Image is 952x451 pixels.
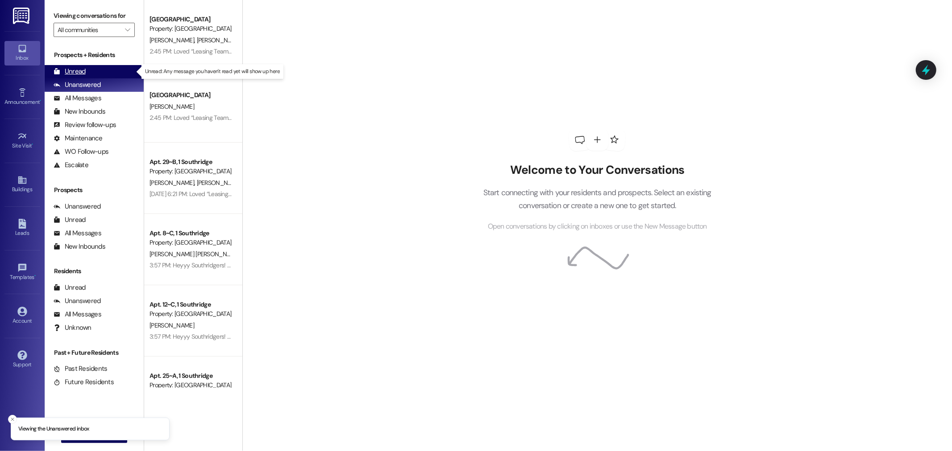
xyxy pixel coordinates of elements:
div: Unanswered [54,202,101,211]
div: Unanswered [54,80,101,90]
div: [GEOGRAPHIC_DATA] [150,90,232,100]
button: Close toast [8,415,17,424]
img: ResiDesk Logo [13,8,31,24]
span: [PERSON_NAME] [PERSON_NAME] [150,250,240,258]
div: Apt. 25~A, 1 Southridge [150,371,232,381]
div: Property: [GEOGRAPHIC_DATA] [150,167,232,176]
span: [PERSON_NAME] [150,102,194,111]
span: [PERSON_NAME] [150,36,197,44]
div: Unread [54,67,86,76]
div: Property: [GEOGRAPHIC_DATA] [150,24,232,33]
div: Review follow-ups [54,120,116,130]
div: Apt. 29~B, 1 Southridge [150,157,232,167]
div: Unread [54,215,86,225]
div: Apt. 12~C, 1 Southridge [150,300,232,309]
a: Site Visit • [4,129,40,153]
div: Prospects [45,185,144,195]
input: All communities [58,23,121,37]
div: Residents [45,266,144,276]
p: Viewing the Unanswered inbox [18,425,89,433]
span: Open conversations by clicking on inboxes or use the New Message button [488,221,707,232]
div: 2:45 PM: Loved “Leasing Team ([GEOGRAPHIC_DATA]): Hi friends, The granite guys want to do your co... [150,47,855,55]
div: Maintenance [54,134,103,143]
div: Property: [GEOGRAPHIC_DATA] [150,238,232,247]
div: Unknown [54,323,91,332]
div: WO Follow-ups [54,147,108,156]
div: Unanswered [54,296,101,306]
a: Templates • [4,260,40,284]
div: All Messages [54,310,101,319]
div: All Messages [54,94,101,103]
div: Escalate [54,160,88,170]
span: [PERSON_NAME] [196,179,244,187]
div: New Inbounds [54,107,105,116]
div: Future Residents [54,377,114,387]
div: Prospects + Residents [45,50,144,60]
a: Buildings [4,172,40,197]
span: • [32,141,33,148]
h2: Welcome to Your Conversations [470,163,725,177]
label: Viewing conversations for [54,9,135,23]
span: [PERSON_NAME] [150,321,194,329]
div: 3:57 PM: Heyyy Southridgers! We will need to turn off the water for about 30 min starting at 11:3... [150,261,505,269]
div: Property: [GEOGRAPHIC_DATA] [150,309,232,319]
div: Unread [54,283,86,292]
a: Inbox [4,41,40,65]
div: Property: [GEOGRAPHIC_DATA] [150,381,232,390]
a: Account [4,304,40,328]
span: • [40,98,41,104]
p: Unread: Any message you haven't read yet will show up here [145,68,280,75]
a: Leads [4,216,40,240]
div: Past Residents [54,364,108,373]
div: New Inbounds [54,242,105,251]
span: • [34,273,36,279]
div: 3:57 PM: Heyyy Southridgers! We will need to turn off the water for about 30 min starting at 11:3... [150,332,505,340]
div: Apt. 8~C, 1 Southridge [150,229,232,238]
span: [PERSON_NAME] [196,36,244,44]
div: Past + Future Residents [45,348,144,357]
i:  [125,26,130,33]
a: Support [4,348,40,372]
p: Start connecting with your residents and prospects. Select an existing conversation or create a n... [470,186,725,212]
div: 2:45 PM: Loved “Leasing Team ([GEOGRAPHIC_DATA]): Hi friends, The granite guys want to do your co... [150,114,855,122]
div: All Messages [54,229,101,238]
div: [GEOGRAPHIC_DATA] [150,15,232,24]
span: [PERSON_NAME] [150,179,197,187]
